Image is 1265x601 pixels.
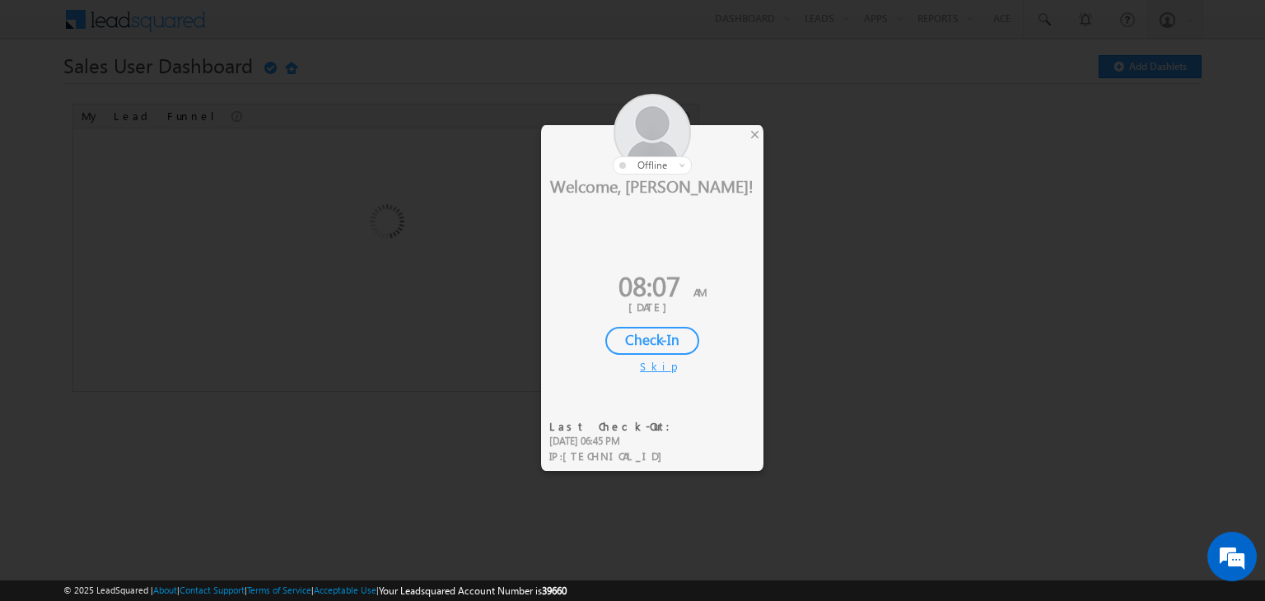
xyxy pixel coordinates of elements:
a: About [153,585,177,595]
span: © 2025 LeadSquared | | | | | [63,583,567,599]
a: Terms of Service [247,585,311,595]
div: Check-In [605,327,699,355]
a: Acceptable Use [314,585,376,595]
div: IP : [549,449,680,464]
span: 08:07 [618,267,680,304]
span: 39660 [542,585,567,597]
div: [DATE] 06:45 PM [549,434,680,449]
div: Last Check-Out: [549,419,680,434]
span: [TECHNICAL_ID] [562,449,670,463]
a: Contact Support [180,585,245,595]
div: [DATE] [553,300,751,314]
div: × [746,125,763,143]
div: Skip [640,359,665,374]
div: Welcome, [PERSON_NAME]! [541,175,763,196]
span: AM [693,285,707,299]
span: offline [637,159,667,171]
span: Your Leadsquared Account Number is [379,585,567,597]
